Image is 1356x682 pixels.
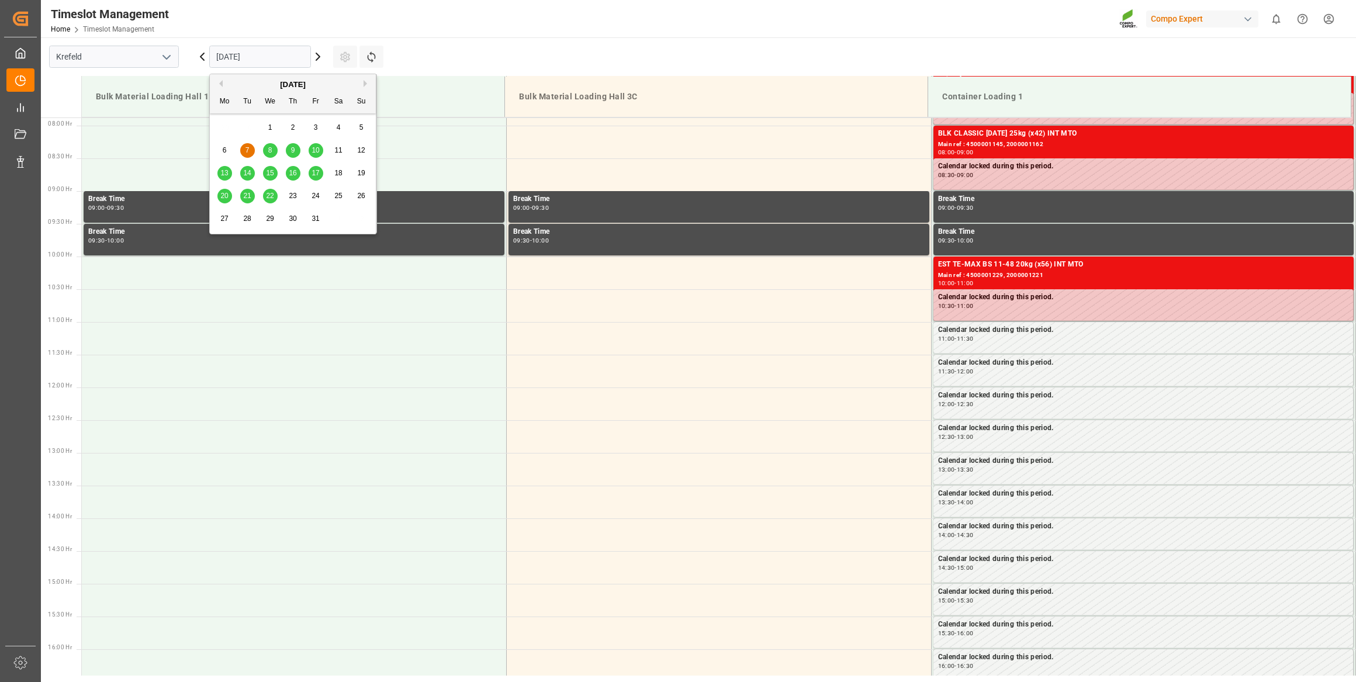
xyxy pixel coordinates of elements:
[263,212,278,226] div: Choose Wednesday, October 29th, 2025
[954,500,956,505] div: -
[938,238,955,243] div: 09:30
[513,205,530,210] div: 09:00
[91,86,495,108] div: Bulk Material Loading Hall 1
[289,192,296,200] span: 23
[954,303,956,309] div: -
[1119,9,1138,29] img: Screenshot%202023-09-29%20at%2010.02.21.png_1712312052.png
[48,480,72,487] span: 13:30 Hr
[957,336,974,341] div: 11:30
[157,48,175,66] button: open menu
[957,565,974,570] div: 15:00
[266,169,274,177] span: 15
[48,448,72,454] span: 13:00 Hr
[210,79,376,91] div: [DATE]
[354,143,369,158] div: Choose Sunday, October 12th, 2025
[938,598,955,603] div: 15:00
[938,586,1349,598] div: Calendar locked during this period.
[48,611,72,618] span: 15:30 Hr
[223,146,227,154] span: 6
[309,120,323,135] div: Choose Friday, October 3rd, 2025
[957,631,974,636] div: 16:00
[354,120,369,135] div: Choose Sunday, October 5th, 2025
[532,205,549,210] div: 09:30
[291,123,295,131] span: 2
[957,303,974,309] div: 11:00
[263,143,278,158] div: Choose Wednesday, October 8th, 2025
[51,5,169,23] div: Timeslot Management
[48,415,72,421] span: 12:30 Hr
[334,192,342,200] span: 25
[220,192,228,200] span: 20
[1289,6,1316,32] button: Help Center
[48,153,72,160] span: 08:30 Hr
[364,80,371,87] button: Next Month
[938,565,955,570] div: 14:30
[938,521,1349,532] div: Calendar locked during this period.
[938,619,1349,631] div: Calendar locked during this period.
[957,401,974,407] div: 12:30
[243,169,251,177] span: 14
[48,546,72,552] span: 14:30 Hr
[357,192,365,200] span: 26
[938,259,1350,271] div: EST TE-MAX BS 11-48 20kg (x56) INT MTO
[938,652,1349,663] div: Calendar locked during this period.
[957,500,974,505] div: 14:00
[957,434,974,439] div: 13:00
[938,281,955,286] div: 10:00
[220,169,228,177] span: 13
[954,369,956,374] div: -
[957,532,974,538] div: 14:30
[286,143,300,158] div: Choose Thursday, October 9th, 2025
[938,631,955,636] div: 15:30
[217,95,232,109] div: Mo
[938,434,955,439] div: 12:30
[938,553,1349,565] div: Calendar locked during this period.
[954,281,956,286] div: -
[220,214,228,223] span: 27
[48,579,72,585] span: 15:00 Hr
[107,205,124,210] div: 09:30
[513,238,530,243] div: 09:30
[357,169,365,177] span: 19
[309,189,323,203] div: Choose Friday, October 24th, 2025
[938,205,955,210] div: 09:00
[48,284,72,290] span: 10:30 Hr
[314,123,318,131] span: 3
[312,192,319,200] span: 24
[1146,8,1263,30] button: Compo Expert
[217,212,232,226] div: Choose Monday, October 27th, 2025
[331,120,346,135] div: Choose Saturday, October 4th, 2025
[359,123,364,131] span: 5
[48,382,72,389] span: 12:00 Hr
[268,146,272,154] span: 8
[289,214,296,223] span: 30
[938,455,1349,467] div: Calendar locked during this period.
[938,488,1349,500] div: Calendar locked during this period.
[337,123,341,131] span: 4
[334,169,342,177] span: 18
[286,189,300,203] div: Choose Thursday, October 23rd, 2025
[107,238,124,243] div: 10:00
[286,212,300,226] div: Choose Thursday, October 30th, 2025
[48,219,72,225] span: 09:30 Hr
[357,146,365,154] span: 12
[240,166,255,181] div: Choose Tuesday, October 14th, 2025
[88,226,500,238] div: Break Time
[312,214,319,223] span: 31
[954,172,956,178] div: -
[216,80,223,87] button: Previous Month
[513,193,925,205] div: Break Time
[938,193,1350,205] div: Break Time
[240,212,255,226] div: Choose Tuesday, October 28th, 2025
[532,238,549,243] div: 10:00
[266,214,274,223] span: 29
[954,150,956,155] div: -
[957,663,974,669] div: 16:30
[938,161,1349,172] div: Calendar locked during this period.
[245,146,250,154] span: 7
[954,467,956,472] div: -
[938,271,1350,281] div: Main ref : 4500001229, 2000001221
[954,565,956,570] div: -
[209,46,311,68] input: DD.MM.YYYY
[263,189,278,203] div: Choose Wednesday, October 22nd, 2025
